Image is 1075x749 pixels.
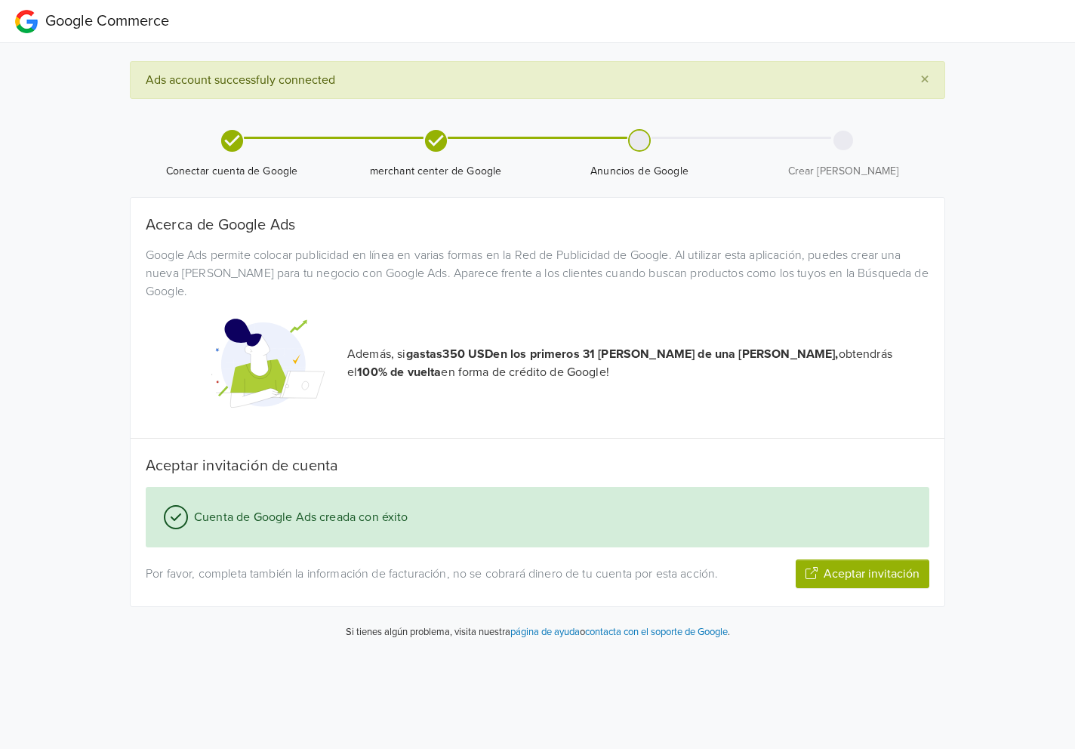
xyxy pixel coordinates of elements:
[146,216,929,234] h5: Acerca de Google Ads
[544,164,735,179] span: Anuncios de Google
[347,345,929,381] p: Además, si obtendrás el en forma de crédito de Google!
[340,164,531,179] span: merchant center de Google
[130,61,945,99] div: Ads account successfuly connected
[510,626,580,638] a: página de ayuda
[905,62,944,98] button: Close
[357,365,441,380] strong: 100% de vuelta
[146,565,728,583] p: Por favor, completa también la información de facturación, no se cobrará dinero de tu cuenta por ...
[146,457,929,475] h5: Aceptar invitación de cuenta
[796,559,929,588] button: Aceptar invitación
[188,508,408,526] span: Cuenta de Google Ads creada con éxito
[747,164,939,179] span: Crear [PERSON_NAME]
[211,307,325,420] img: Google Promotional Codes
[920,69,929,91] span: ×
[346,625,730,640] p: Si tienes algún problema, visita nuestra o .
[45,12,169,30] span: Google Commerce
[406,347,839,362] strong: gastas 350 USD en los primeros 31 [PERSON_NAME] de una [PERSON_NAME],
[585,626,728,638] a: contacta con el soporte de Google
[134,246,941,301] div: Google Ads permite colocar publicidad en línea en varias formas en la Red de Publicidad de Google...
[136,164,328,179] span: Conectar cuenta de Google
